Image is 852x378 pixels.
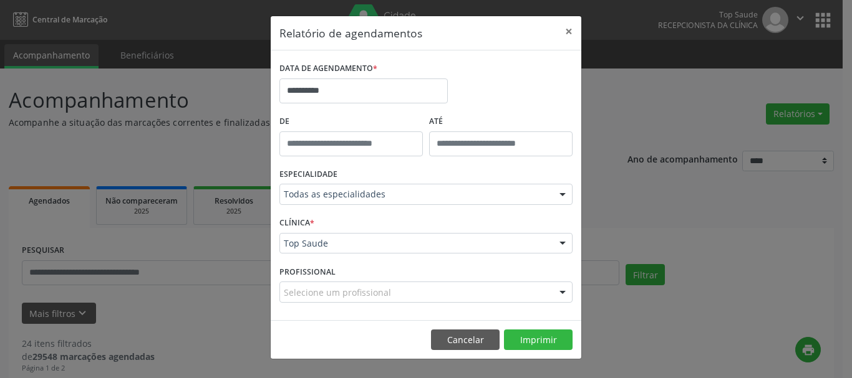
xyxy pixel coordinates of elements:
button: Cancelar [431,329,500,351]
button: Imprimir [504,329,573,351]
label: ESPECIALIDADE [279,165,337,184]
h5: Relatório de agendamentos [279,25,422,41]
span: Selecione um profissional [284,286,391,299]
label: PROFISSIONAL [279,262,336,281]
label: ATÉ [429,112,573,131]
span: Top Saude [284,237,547,250]
span: Todas as especialidades [284,188,547,201]
button: Close [556,16,581,47]
label: DATA DE AGENDAMENTO [279,59,377,78]
label: De [279,112,423,131]
label: CLÍNICA [279,214,314,233]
